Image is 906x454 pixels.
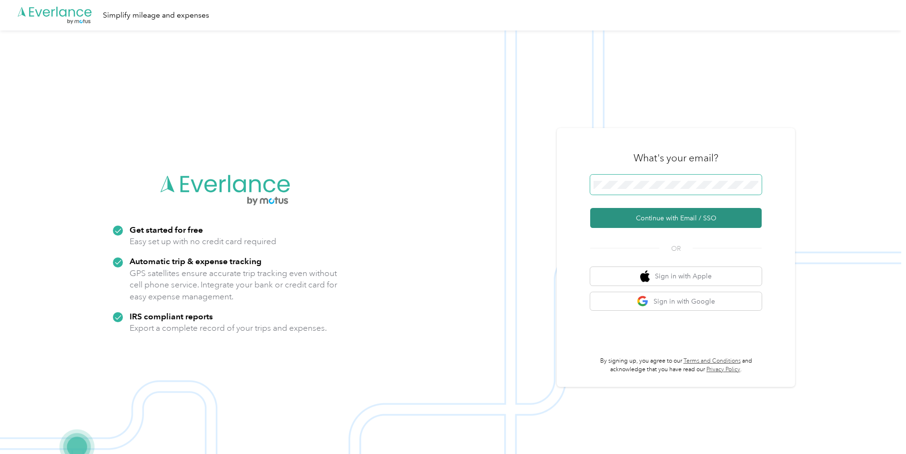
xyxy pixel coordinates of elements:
[640,270,650,282] img: apple logo
[130,256,262,266] strong: Automatic trip & expense tracking
[130,267,338,303] p: GPS satellites ensure accurate trip tracking even without cell phone service. Integrate your bank...
[103,10,209,21] div: Simplify mileage and expenses
[130,225,203,235] strong: Get started for free
[130,236,276,247] p: Easy set up with no credit card required
[637,296,649,307] img: google logo
[684,357,741,365] a: Terms and Conditions
[706,366,740,373] a: Privacy Policy
[590,267,762,286] button: apple logoSign in with Apple
[130,311,213,321] strong: IRS compliant reports
[659,244,693,254] span: OR
[130,322,327,334] p: Export a complete record of your trips and expenses.
[590,292,762,311] button: google logoSign in with Google
[634,151,718,165] h3: What's your email?
[590,357,762,374] p: By signing up, you agree to our and acknowledge that you have read our .
[590,208,762,228] button: Continue with Email / SSO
